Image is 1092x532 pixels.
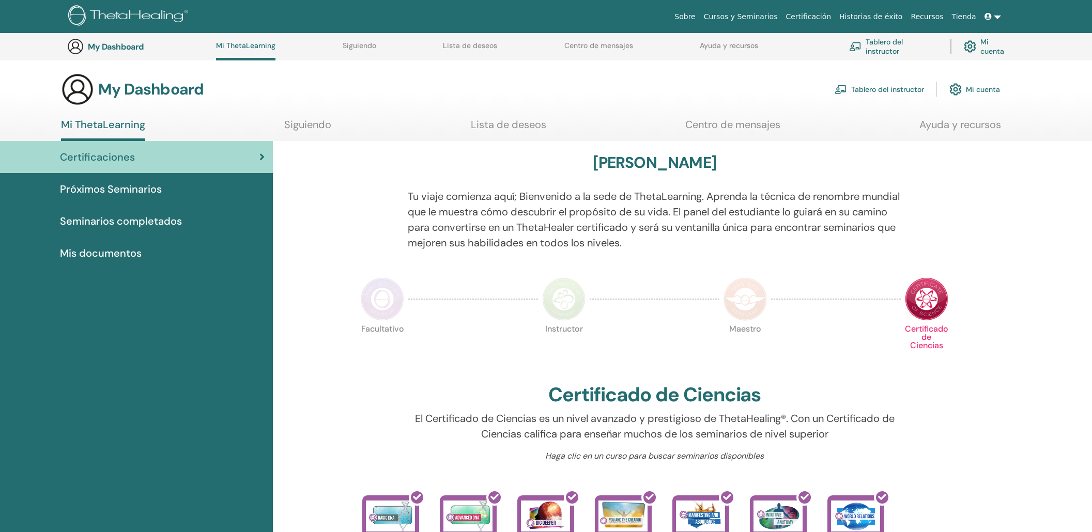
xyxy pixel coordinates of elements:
a: Mi cuenta [949,78,1000,101]
img: logo.png [68,5,192,28]
p: Certificado de Ciencias [905,325,948,368]
img: Instructor [542,277,586,321]
img: Certificate of Science [905,277,948,321]
p: Facultativo [361,325,404,368]
p: El Certificado de Ciencias es un nivel avanzado y prestigioso de ThetaHealing®. Con un Certificad... [408,411,901,442]
p: Tu viaje comienza aquí; Bienvenido a la sede de ThetaLearning. Aprenda la técnica de renombre mun... [408,189,901,251]
a: Tablero del instructor [835,78,924,101]
img: cog.svg [949,81,962,98]
img: Practitioner [361,277,404,321]
span: Certificaciones [60,149,135,165]
img: World Relations [831,500,880,531]
a: Ayuda y recursos [700,41,758,58]
a: Mi cuenta [964,35,1014,58]
a: Tablero del instructor [849,35,938,58]
a: Certificación [781,7,835,26]
p: Maestro [724,325,767,368]
a: Lista de deseos [443,41,497,58]
a: Mi ThetaLearning [61,118,145,141]
a: Siguiendo [343,41,376,58]
a: Tienda [948,7,980,26]
h2: Certificado de Ciencias [548,383,761,407]
a: Centro de mensajes [564,41,633,58]
a: Mi ThetaLearning [216,41,275,60]
span: Mis documentos [60,245,142,261]
a: Siguiendo [284,118,331,138]
p: Haga clic en un curso para buscar seminarios disponibles [408,450,901,462]
img: Basic DNA [366,500,415,531]
a: Centro de mensajes [685,118,780,138]
img: generic-user-icon.jpg [61,73,94,106]
img: Manifesting and Abundance [676,500,725,531]
h3: [PERSON_NAME] [593,153,716,172]
img: chalkboard-teacher.svg [835,85,847,94]
h3: My Dashboard [88,42,191,52]
img: chalkboard-teacher.svg [849,42,862,51]
a: Cursos y Seminarios [700,7,782,26]
img: generic-user-icon.jpg [67,38,84,55]
img: Intuitive Anatomy [753,500,803,531]
img: cog.svg [964,38,976,55]
a: Recursos [906,7,947,26]
span: Próximos Seminarios [60,181,162,197]
a: Ayuda y recursos [919,118,1001,138]
img: Master [724,277,767,321]
a: Sobre [670,7,699,26]
a: Lista de deseos [471,118,546,138]
span: Seminarios completados [60,213,182,229]
img: Advanced DNA [443,500,493,531]
h3: My Dashboard [98,80,204,99]
p: Instructor [542,325,586,368]
img: You and the Creator [598,500,648,529]
img: Dig Deeper [521,500,570,531]
a: Historias de éxito [835,7,906,26]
